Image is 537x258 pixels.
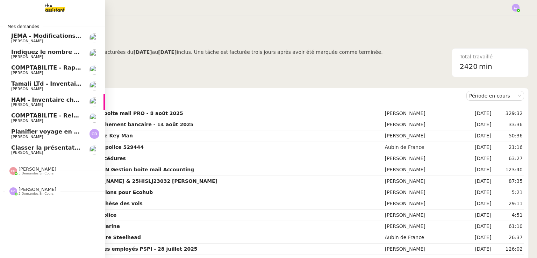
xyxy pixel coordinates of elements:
[383,176,462,187] td: [PERSON_NAME]
[493,176,524,187] td: 87:35
[11,144,156,151] span: Classer la présentation corporate dans Teams
[89,33,99,43] img: users%2F1KZeGoDA7PgBs4M3FMhJkcSWXSs1%2Favatar%2F872c3928-ebe4-491f-ae76-149ccbe264e1
[133,49,152,55] b: [DATE]
[493,108,524,119] td: 329:32
[493,232,524,243] td: 26:37
[152,49,158,55] span: au
[479,61,492,72] span: min
[89,81,99,91] img: users%2F1KZeGoDA7PgBs4M3FMhJkcSWXSs1%2Favatar%2F872c3928-ebe4-491f-ae76-149ccbe264e1
[463,187,493,198] td: [DATE]
[3,23,43,30] span: Mes demandes
[493,164,524,175] td: 123:40
[463,142,493,153] td: [DATE]
[11,39,43,43] span: [PERSON_NAME]
[383,164,462,175] td: [PERSON_NAME]
[11,112,189,119] span: COMPTABILITE - Relances factures impayées - août 2025
[89,129,99,139] img: svg
[37,156,126,161] strong: JEMA - Modifications procédures
[11,119,43,123] span: [PERSON_NAME]
[89,113,99,123] img: users%2F0zQGGmvZECeMseaPawnreYAQQyS2%2Favatar%2Feddadf8a-b06f-4db9-91c4-adeed775bb0f
[37,167,194,172] strong: 11 août 2025 - QUOTIDIEN Gestion boite mail Accounting
[37,246,198,252] strong: RH - Validation des heures employés PSPI - 28 juillet 2025
[9,187,17,195] img: svg
[19,172,53,175] span: 5 demandes en cours
[493,210,524,221] td: 4:51
[383,210,462,221] td: [PERSON_NAME]
[89,145,99,155] img: users%2Fa6PbEmLwvGXylUqKytRPpDpAx153%2Favatar%2Ffanny.png
[383,187,462,198] td: [PERSON_NAME]
[11,71,43,75] span: [PERSON_NAME]
[493,142,524,153] td: 21:16
[463,176,493,187] td: [DATE]
[463,108,493,119] td: [DATE]
[11,102,43,107] span: [PERSON_NAME]
[11,55,43,59] span: [PERSON_NAME]
[89,65,99,75] img: users%2Fa6PbEmLwvGXylUqKytRPpDpAx153%2Favatar%2Ffanny.png
[512,4,520,12] img: svg
[383,119,462,130] td: [PERSON_NAME]
[158,49,177,55] b: [DATE]
[35,89,466,103] div: Demandes
[383,232,462,243] td: Aubin de France
[19,166,56,172] span: [PERSON_NAME]
[493,244,524,255] td: 126:02
[11,87,43,91] span: [PERSON_NAME]
[9,167,17,175] img: svg
[383,108,462,119] td: [PERSON_NAME]
[493,130,524,142] td: 50:36
[19,187,56,192] span: [PERSON_NAME]
[383,221,462,232] td: [PERSON_NAME]
[463,244,493,255] td: [DATE]
[37,122,193,127] strong: COMPTABILITE - Rapprochement bancaire - 14 août 2025
[463,130,493,142] td: [DATE]
[11,64,190,71] span: COMPTABILITE - Rapprochement bancaire - 14 août 2025
[469,91,521,100] nz-select-item: Période en cours
[383,153,462,164] td: [PERSON_NAME]
[19,192,53,196] span: 2 demandes en cours
[463,210,493,221] td: [DATE]
[37,110,183,116] strong: 9h30/13h/18h - Tri de la boite mail PRO - 8 août 2025
[383,244,462,255] td: [PERSON_NAME]
[493,119,524,130] td: 33:36
[383,142,462,153] td: Aubin de France
[463,119,493,130] td: [DATE]
[460,62,478,71] span: 2420
[463,221,493,232] td: [DATE]
[383,130,462,142] td: [PERSON_NAME]
[11,33,113,39] span: JEMA - Modifications procédures
[463,153,493,164] td: [DATE]
[493,187,524,198] td: 5:21
[463,198,493,209] td: [DATE]
[11,96,92,103] span: HAM - Inventaire chevaux
[493,153,524,164] td: 63:27
[11,128,139,135] span: Planifier voyage en [GEOGRAPHIC_DATA]
[89,97,99,107] img: users%2F1KZeGoDA7PgBs4M3FMhJkcSWXSs1%2Favatar%2F872c3928-ebe4-491f-ae76-149ccbe264e1
[89,49,99,59] img: users%2F0zQGGmvZECeMseaPawnreYAQQyS2%2Favatar%2Feddadf8a-b06f-4db9-91c4-adeed775bb0f
[11,135,43,139] span: [PERSON_NAME]
[463,164,493,175] td: [DATE]
[177,49,382,55] span: inclus. Une tâche est facturée trois jours après avoir été marquée comme terminée.
[383,198,462,209] td: [PERSON_NAME]
[493,198,524,209] td: 29:11
[493,221,524,232] td: 61:10
[460,53,521,61] div: Total travaillé
[463,232,493,243] td: [DATE]
[11,150,43,155] span: [PERSON_NAME]
[37,178,217,184] strong: 25HISLH22933 [PERSON_NAME] & 25HISLJ23032 [PERSON_NAME]
[11,49,144,55] span: Indiquez le nombre d'actions pour Ecohub
[11,80,106,87] span: Tamali LTd - Inventaire Marine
